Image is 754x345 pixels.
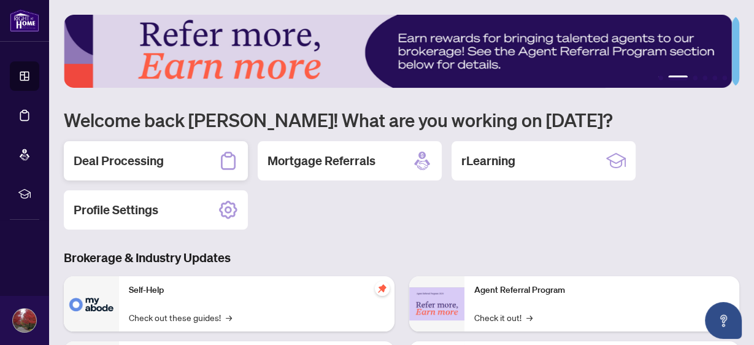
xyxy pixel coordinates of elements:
h3: Brokerage & Industry Updates [64,249,739,266]
span: → [226,311,232,324]
button: 3 [693,76,698,80]
button: 2 [668,76,688,80]
p: Self-Help [129,284,385,297]
h2: Mortgage Referrals [267,152,375,169]
img: logo [10,9,39,32]
span: → [526,311,533,324]
img: Profile Icon [13,309,36,332]
button: Open asap [705,302,742,339]
button: 5 [712,76,717,80]
h2: rLearning [461,152,515,169]
img: Slide 1 [64,15,732,88]
h2: Deal Processing [74,152,164,169]
img: Agent Referral Program [409,287,464,321]
button: 4 [702,76,707,80]
p: Agent Referral Program [474,284,730,297]
button: 6 [722,76,727,80]
h2: Profile Settings [74,201,158,219]
a: Check it out!→ [474,311,533,324]
a: Check out these guides!→ [129,311,232,324]
h1: Welcome back [PERSON_NAME]! What are you working on [DATE]? [64,108,739,131]
img: Self-Help [64,276,119,331]
button: 1 [658,76,663,80]
span: pushpin [375,281,390,296]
